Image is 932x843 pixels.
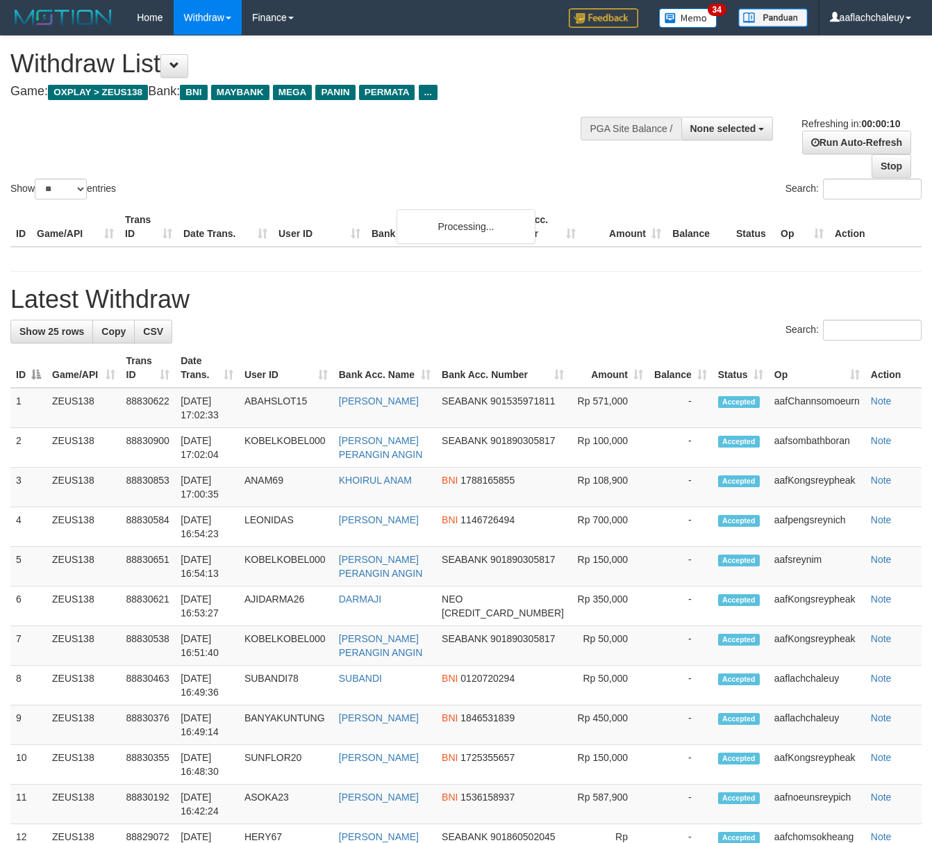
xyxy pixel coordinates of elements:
[47,547,121,587] td: ZEUS138
[708,3,726,16] span: 34
[333,348,436,388] th: Bank Acc. Name: activate to sort column ascending
[239,745,333,785] td: SUNFLOR20
[871,395,892,407] a: Note
[121,666,176,705] td: 88830463
[10,785,47,824] td: 11
[871,554,892,565] a: Note
[339,633,423,658] a: [PERSON_NAME] PERANGIN ANGIN
[10,50,608,78] h1: Withdraw List
[649,626,713,666] td: -
[47,388,121,428] td: ZEUS138
[47,468,121,507] td: ZEUS138
[569,785,649,824] td: Rp 587,900
[273,85,313,100] span: MEGA
[175,666,239,705] td: [DATE] 16:49:36
[101,326,126,337] span: Copy
[769,785,865,824] td: aafnoeunsreypich
[569,705,649,745] td: Rp 450,000
[649,348,713,388] th: Balance: activate to sort column ascending
[47,785,121,824] td: ZEUS138
[718,634,760,646] span: Accepted
[397,209,535,244] div: Processing...
[649,785,713,824] td: -
[460,475,515,486] span: Copy 1788165855 to clipboard
[649,587,713,626] td: -
[10,705,47,745] td: 9
[339,792,419,803] a: [PERSON_NAME]
[339,514,419,525] a: [PERSON_NAME]
[47,705,121,745] td: ZEUS138
[649,507,713,547] td: -
[10,348,47,388] th: ID: activate to sort column descending
[718,515,760,527] span: Accepted
[10,587,47,626] td: 6
[871,633,892,644] a: Note
[339,831,419,842] a: [PERSON_NAME]
[10,468,47,507] td: 3
[490,435,555,446] span: Copy 901890305817 to clipboard
[569,626,649,666] td: Rp 50,000
[490,831,555,842] span: Copy 901860502045 to clipboard
[731,207,775,247] th: Status
[667,207,731,247] th: Balance
[175,745,239,785] td: [DATE] 16:48:30
[442,673,458,684] span: BNI
[175,348,239,388] th: Date Trans.: activate to sort column ascending
[769,468,865,507] td: aafKongsreypheak
[339,475,412,486] a: KHOIRUL ANAM
[569,348,649,388] th: Amount: activate to sort column ascending
[121,507,176,547] td: 88830584
[47,745,121,785] td: ZEUS138
[785,179,922,199] label: Search:
[718,792,760,804] span: Accepted
[121,705,176,745] td: 88830376
[47,666,121,705] td: ZEUS138
[581,207,667,247] th: Amount
[339,554,423,579] a: [PERSON_NAME] PERANGIN ANGIN
[460,792,515,803] span: Copy 1536158937 to clipboard
[769,507,865,547] td: aafpengsreynich
[175,428,239,468] td: [DATE] 17:02:04
[775,207,829,247] th: Op
[718,753,760,764] span: Accepted
[47,428,121,468] td: ZEUS138
[769,666,865,705] td: aaflachchaleuy
[718,436,760,448] span: Accepted
[681,117,774,140] button: None selected
[569,666,649,705] td: Rp 50,000
[690,123,756,134] span: None selected
[35,179,87,199] select: Showentries
[315,85,355,100] span: PANIN
[649,666,713,705] td: -
[442,607,564,619] span: Copy 5859459291049533 to clipboard
[48,85,148,100] span: OXPLAY > ZEUS138
[871,514,892,525] a: Note
[178,207,273,247] th: Date Trans.
[659,8,717,28] img: Button%20Memo.svg
[649,705,713,745] td: -
[239,468,333,507] td: ANAM69
[569,547,649,587] td: Rp 150,000
[769,348,865,388] th: Op: activate to sort column ascending
[339,395,419,407] a: [PERSON_NAME]
[175,388,239,428] td: [DATE] 17:02:33
[19,326,84,337] span: Show 25 rows
[490,633,555,644] span: Copy 901890305817 to clipboard
[175,507,239,547] td: [DATE] 16:54:23
[718,396,760,408] span: Accepted
[436,348,569,388] th: Bank Acc. Number: activate to sort column ascending
[569,468,649,507] td: Rp 108,900
[460,752,515,763] span: Copy 1725355657 to clipboard
[175,587,239,626] td: [DATE] 16:53:27
[175,468,239,507] td: [DATE] 17:00:35
[47,626,121,666] td: ZEUS138
[442,475,458,486] span: BNI
[871,673,892,684] a: Note
[829,207,922,247] th: Action
[121,348,176,388] th: Trans ID: activate to sort column ascending
[769,587,865,626] td: aafKongsreypheak
[442,395,488,407] span: SEABANK
[442,514,458,525] span: BNI
[769,745,865,785] td: aafKongsreypheak
[339,752,419,763] a: [PERSON_NAME]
